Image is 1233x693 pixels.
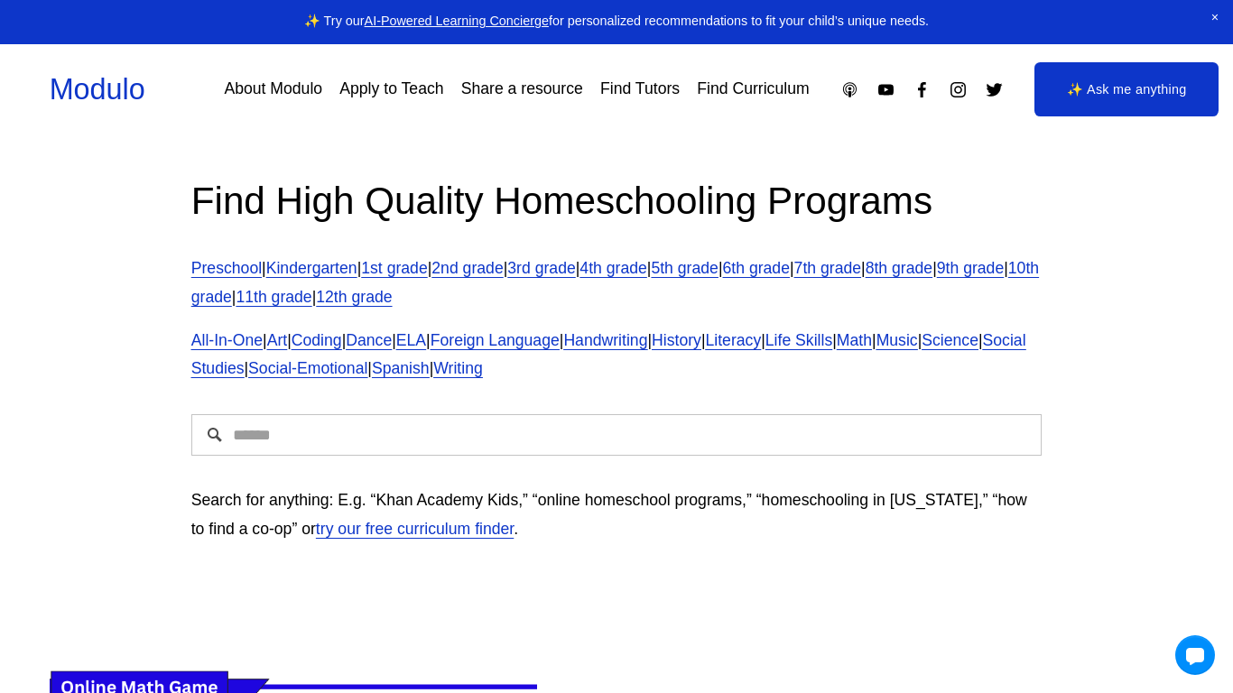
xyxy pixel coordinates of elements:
a: Social-Emotional [248,359,367,377]
a: All-In-One [191,331,263,349]
a: Literacy [705,331,761,349]
a: try our free curriculum finder [316,520,514,538]
a: Social Studies [191,331,1026,378]
a: Art [267,331,288,349]
a: 3rd grade [507,259,575,277]
a: 11th grade [236,288,311,306]
a: ✨ Ask me anything [1034,62,1219,116]
a: Facebook [913,80,932,99]
a: AI-Powered Learning Concierge [365,14,549,28]
p: | | | | | | | | | | | | | | | | [191,327,1043,384]
a: Science [922,331,978,349]
a: 4th grade [579,259,646,277]
a: 2nd grade [431,259,503,277]
a: Instagram [949,80,968,99]
a: 5th grade [651,259,718,277]
a: ELA [396,331,426,349]
a: Life Skills [765,331,832,349]
a: 9th grade [937,259,1004,277]
a: Preschool [191,259,262,277]
a: 7th grade [794,259,861,277]
a: Twitter [985,80,1004,99]
a: 8th grade [866,259,932,277]
a: Apple Podcasts [840,80,859,99]
a: Spanish [372,359,430,377]
a: Music [876,331,918,349]
a: About Modulo [224,74,322,106]
a: 12th grade [316,288,392,306]
a: Math [837,331,872,349]
input: Search [191,414,1043,456]
a: Writing [433,359,483,377]
a: Share a resource [461,74,583,106]
a: 6th grade [723,259,790,277]
p: Search for anything: E.g. “Khan Academy Kids,” “online homeschool programs,” “homeschooling in [U... [191,486,1043,544]
a: Handwriting [563,331,647,349]
a: Foreign Language [431,331,560,349]
a: History [652,331,701,349]
a: Find Curriculum [697,74,809,106]
a: Dance [346,331,392,349]
a: Coding [292,331,342,349]
a: Find Tutors [600,74,680,106]
a: Apply to Teach [339,74,443,106]
a: 10th grade [191,259,1039,306]
a: Modulo [50,73,145,106]
a: YouTube [876,80,895,99]
h2: Find High Quality Homeschooling Programs [191,176,1043,226]
p: | | | | | | | | | | | | | [191,254,1043,312]
a: 1st grade [361,259,428,277]
a: Kindergarten [266,259,357,277]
